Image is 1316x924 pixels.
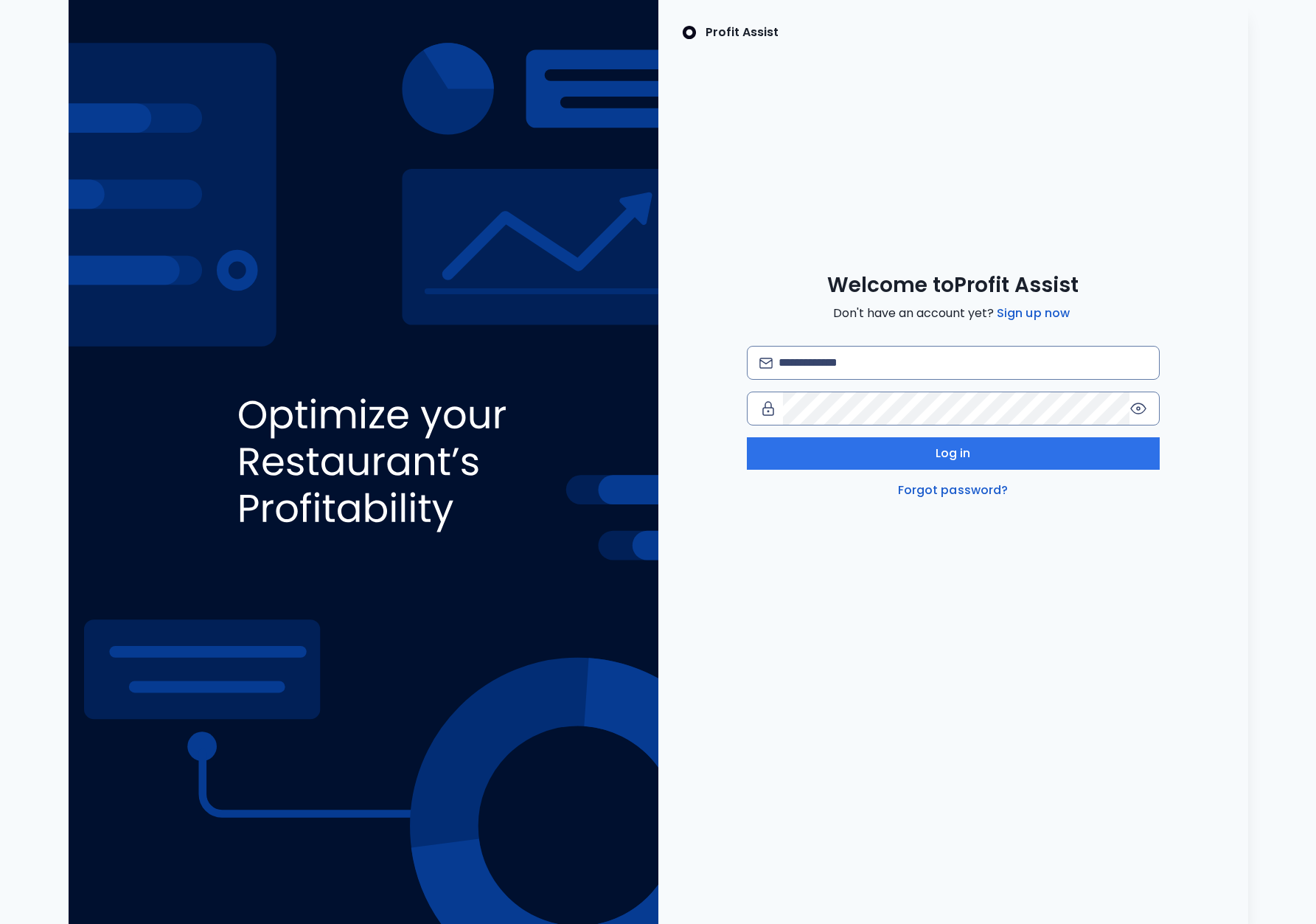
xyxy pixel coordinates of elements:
[747,437,1160,470] button: Log in
[833,305,1073,322] span: Don't have an account yet?
[682,24,697,41] img: SpotOn Logo
[706,24,779,41] p: Profit Assist
[895,482,1012,499] a: Forgot password?
[936,445,971,462] span: Log in
[994,305,1073,322] a: Sign up now
[827,272,1079,299] span: Welcome to Profit Assist
[759,358,773,369] img: email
